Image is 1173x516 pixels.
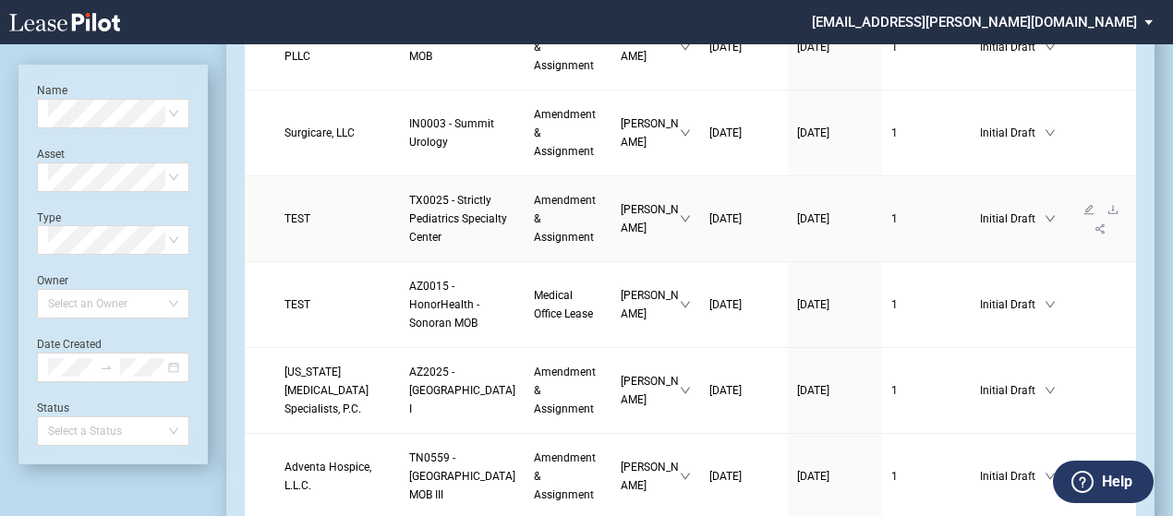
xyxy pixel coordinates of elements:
[797,210,873,228] a: [DATE]
[534,108,596,158] span: Amendment & Assignment
[680,213,691,224] span: down
[680,471,691,482] span: down
[621,29,681,66] span: [PERSON_NAME]
[797,126,829,139] span: [DATE]
[709,124,779,142] a: [DATE]
[409,194,507,244] span: TX0025 - Strictly Pediatrics Specialty Center
[797,470,829,483] span: [DATE]
[1083,204,1094,215] span: edit
[980,381,1045,400] span: Initial Draft
[284,295,391,314] a: TEST
[534,105,601,161] a: Amendment & Assignment
[891,298,898,311] span: 1
[409,366,515,415] span: AZ2025 - Medical Plaza I
[1045,299,1056,310] span: down
[797,467,873,486] a: [DATE]
[709,381,779,400] a: [DATE]
[797,212,829,225] span: [DATE]
[534,451,596,501] span: Amendment & Assignment
[534,286,601,323] a: Medical Office Lease
[621,372,681,409] span: [PERSON_NAME]
[284,461,371,492] span: Adventa Hospice, L.L.C.
[534,191,601,246] a: Amendment & Assignment
[37,338,102,351] label: Date Created
[891,384,898,397] span: 1
[621,200,681,237] span: [PERSON_NAME]
[891,212,898,225] span: 1
[284,298,310,311] span: TEST
[409,280,479,330] span: AZ0015 - HonorHealth - Sonoran MOB
[1053,461,1154,503] button: Help
[680,385,691,396] span: down
[284,124,391,142] a: Surgicare, LLC
[891,38,961,56] a: 1
[284,29,391,66] a: Soni Vision Institute, PLLC
[37,211,61,224] label: Type
[284,210,391,228] a: TEST
[409,191,515,246] a: TX0025 - Strictly Pediatrics Specialty Center
[1094,222,1107,235] span: share-alt
[284,366,369,415] span: Arizona Glaucoma Specialists, P.C.
[709,212,742,225] span: [DATE]
[621,114,681,151] span: [PERSON_NAME]
[709,467,779,486] a: [DATE]
[797,295,873,314] a: [DATE]
[891,470,898,483] span: 1
[709,470,742,483] span: [DATE]
[680,299,691,310] span: down
[100,361,113,374] span: swap-right
[409,117,494,149] span: IN0003 - Summit Urology
[534,289,593,320] span: Medical Office Lease
[709,41,742,54] span: [DATE]
[37,402,69,414] label: Status
[709,298,742,311] span: [DATE]
[409,449,515,504] a: TN0559 - [GEOGRAPHIC_DATA] MOB III
[621,286,681,323] span: [PERSON_NAME]
[409,29,515,66] a: TX4022 - Cypress MOB
[797,41,829,54] span: [DATE]
[891,295,961,314] a: 1
[1045,385,1056,396] span: down
[284,458,391,495] a: Adventa Hospice, L.L.C.
[980,38,1045,56] span: Initial Draft
[534,449,601,504] a: Amendment & Assignment
[797,384,829,397] span: [DATE]
[534,194,596,244] span: Amendment & Assignment
[621,458,681,495] span: [PERSON_NAME]
[891,126,898,139] span: 1
[709,126,742,139] span: [DATE]
[980,467,1045,486] span: Initial Draft
[1045,213,1056,224] span: down
[1107,204,1119,215] span: download
[1102,470,1132,494] label: Help
[709,38,779,56] a: [DATE]
[409,451,515,501] span: TN0559 - Summit Medical Center MOB III
[709,384,742,397] span: [DATE]
[37,274,68,287] label: Owner
[1045,471,1056,482] span: down
[37,148,65,161] label: Asset
[284,363,391,418] a: [US_STATE] [MEDICAL_DATA] Specialists, P.C.
[284,212,310,225] span: TEST
[891,381,961,400] a: 1
[409,277,515,332] a: AZ0015 - HonorHealth - Sonoran MOB
[797,124,873,142] a: [DATE]
[409,114,515,151] a: IN0003 - Summit Urology
[100,361,113,374] span: to
[797,298,829,311] span: [DATE]
[1077,203,1101,216] a: edit
[891,124,961,142] a: 1
[709,295,779,314] a: [DATE]
[980,124,1045,142] span: Initial Draft
[680,42,691,53] span: down
[1045,42,1056,53] span: down
[891,467,961,486] a: 1
[534,22,596,72] span: Amendment & Assignment
[709,210,779,228] a: [DATE]
[980,210,1045,228] span: Initial Draft
[891,41,898,54] span: 1
[1045,127,1056,138] span: down
[409,363,515,418] a: AZ2025 - [GEOGRAPHIC_DATA] I
[534,363,601,418] a: Amendment & Assignment
[680,127,691,138] span: down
